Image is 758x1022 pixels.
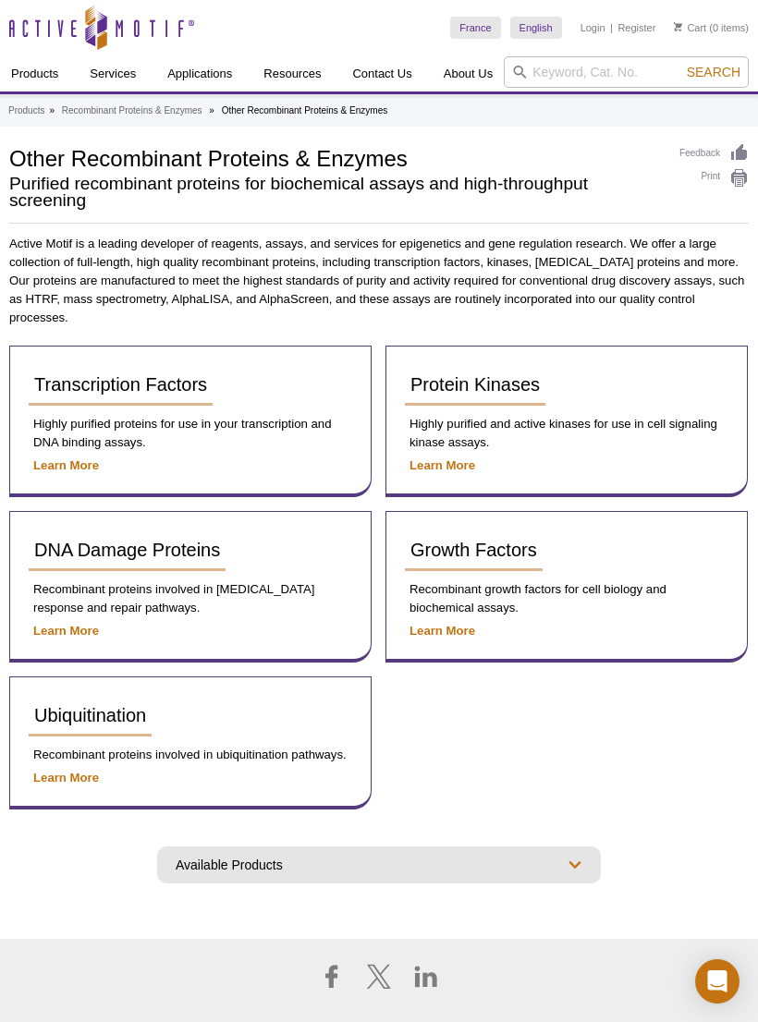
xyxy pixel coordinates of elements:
a: Recombinant Proteins & Enzymes [62,103,202,119]
p: Highly purified and active kinases for use in cell signaling kinase assays. [405,415,728,452]
h2: Purified recombinant proteins for biochemical assays and high-throughput screening [9,176,661,209]
span: Search [687,65,740,79]
p: Recombinant growth factors for cell biology and biochemical assays. [405,580,728,617]
li: » [209,105,214,116]
a: Products [8,103,44,119]
input: Keyword, Cat. No. [504,56,749,88]
span: Ubiquitination [34,705,146,725]
span: Protein Kinases [410,374,540,395]
button: Search [681,64,746,80]
a: Services [79,56,147,91]
a: About Us [433,56,504,91]
a: Protein Kinases [405,365,545,406]
a: Resources [252,56,332,91]
p: Highly purified proteins for use in your transcription and DNA binding assays. [29,415,352,452]
li: | [610,17,613,39]
a: Print [679,168,749,189]
a: Contact Us [341,56,422,91]
a: Login [581,21,605,34]
a: France [450,17,500,39]
span: DNA Damage Proteins [34,540,220,560]
div: Open Intercom Messenger [695,959,740,1004]
a: Growth Factors [405,530,543,571]
p: Recombinant proteins involved in ubiquitination pathways. [29,746,352,764]
li: (0 items) [674,17,749,39]
a: Transcription Factors [29,365,213,406]
li: » [49,105,55,116]
a: English [510,17,562,39]
span: Transcription Factors [34,374,207,395]
a: Feedback [679,143,749,164]
a: DNA Damage Proteins [29,530,226,571]
p: Active Motif is a leading developer of reagents, assays, and services for epigenetics and gene re... [9,235,749,327]
img: Your Cart [674,22,682,31]
a: Learn More [410,624,475,638]
a: Learn More [33,624,99,638]
a: Ubiquitination [29,696,152,736]
li: Other Recombinant Proteins & Enzymes [222,105,388,116]
a: Register [617,21,655,34]
p: Recombinant proteins involved in [MEDICAL_DATA] response and repair pathways. [29,580,352,617]
a: Applications [156,56,243,91]
a: Learn More [33,458,99,472]
a: Learn More [33,771,99,785]
span: Growth Factors [410,540,537,560]
h1: Other Recombinant Proteins & Enzymes [9,143,661,171]
a: Learn More [410,458,475,472]
a: Cart [674,21,706,34]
